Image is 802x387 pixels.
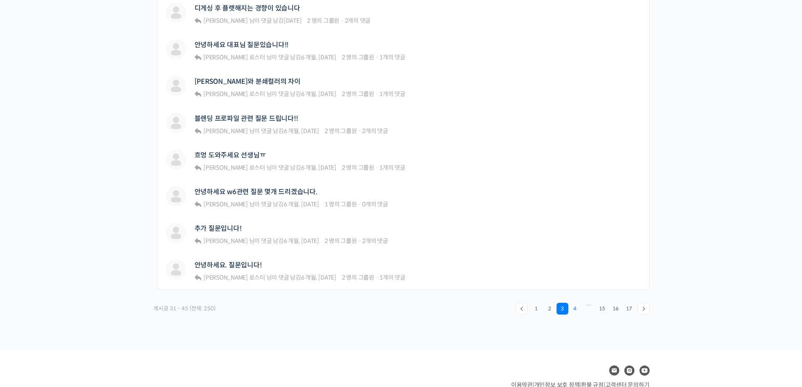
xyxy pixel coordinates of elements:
span: [PERSON_NAME] 로스터 [203,90,265,98]
a: 6 개월, [DATE] [284,127,319,135]
a: [DATE] [284,17,302,24]
a: [PERSON_NAME] 로스터 [202,90,265,98]
span: · [376,90,378,98]
a: 디게싱 후 플랫해지는 경향이 있습니다 [195,4,300,12]
span: … [582,303,595,315]
a: [PERSON_NAME] 로스터 [202,164,265,171]
span: 2개의 댓글 [362,237,388,245]
span: 님이 댓글 남김 [202,237,319,245]
span: 1개의 댓글 [379,164,405,171]
span: 2개의 댓글 [345,17,371,24]
a: 2 [544,303,556,315]
a: [PERSON_NAME] [202,17,248,24]
span: 님이 댓글 남김 [202,164,336,171]
span: [PERSON_NAME] 로스터 [203,53,265,61]
span: 1개의 댓글 [379,53,405,61]
a: [PERSON_NAME] [202,200,248,208]
a: 1 [530,303,542,315]
a: 설정 [109,267,162,288]
a: 15 [596,303,608,315]
a: 6 개월, [DATE] [301,90,336,98]
a: 안녕하세요. 질문입니다! [195,261,262,269]
span: 님이 댓글 남김 [202,274,336,281]
span: [PERSON_NAME] [203,127,248,135]
span: 홈 [27,280,32,286]
a: 6 개월, [DATE] [301,164,336,171]
span: 2 명의 그룹원 [342,164,374,171]
a: 6 개월, [DATE] [284,237,319,245]
span: · [341,17,344,24]
span: 2 명의 그룹원 [342,274,374,281]
div: 게시글 31 - 45 (전체: 250) [153,302,216,315]
a: 대화 [56,267,109,288]
span: 2 명의 그룹원 [325,237,357,245]
span: 3 [557,303,568,315]
a: 안녕하세요 w6관련 질문 몇개 드리겠습니다. [195,188,317,196]
span: 1개의 댓글 [379,90,405,98]
span: [PERSON_NAME] 로스터 [203,164,265,171]
span: · [376,274,378,281]
span: [PERSON_NAME] [203,237,248,245]
a: ← [516,303,528,315]
span: 님이 댓글 남김 [202,17,301,24]
span: 2 명의 그룹원 [325,127,357,135]
span: 1개의 댓글 [379,274,405,281]
span: · [358,237,361,245]
span: 1 명의 그룹원 [325,200,357,208]
span: 님이 댓글 남김 [202,53,336,61]
a: 홈 [3,267,56,288]
span: · [358,127,361,135]
span: 2 명의 그룹원 [342,53,374,61]
span: 2개의 댓글 [362,127,388,135]
a: 16 [610,303,621,315]
a: 6 개월, [DATE] [301,274,336,281]
a: 4 [569,303,581,315]
a: [PERSON_NAME] 로스터 [202,274,265,281]
a: 추가 질문입니다! [195,224,242,232]
span: [PERSON_NAME] 로스터 [203,274,265,281]
span: 설정 [130,280,140,286]
span: · [358,200,361,208]
span: 대화 [77,280,87,287]
span: 님이 댓글 남김 [202,200,319,208]
a: [PERSON_NAME] [202,127,248,135]
a: → [638,303,650,315]
span: 0개의 댓글 [362,200,388,208]
span: [PERSON_NAME] [203,17,248,24]
span: [PERSON_NAME] [203,200,248,208]
span: 2 명의 그룹원 [342,90,374,98]
span: 님이 댓글 남김 [202,90,336,98]
a: 블랜딩 프로파일 관련 질문 드립니다!! [195,115,298,123]
a: 6 개월, [DATE] [284,200,319,208]
a: 6 개월, [DATE] [301,53,336,61]
span: 2 명의 그룹원 [307,17,339,24]
span: 님이 댓글 남김 [202,127,319,135]
a: 흐엉 도와주세요 선생님ㅠ [195,151,266,159]
a: 17 [623,303,635,315]
a: [PERSON_NAME] [202,237,248,245]
a: 안녕하세요 대표님 질문있습니다!! [195,41,289,49]
a: [PERSON_NAME]와 분쇄컬러의 차이 [195,77,301,85]
a: [PERSON_NAME] 로스터 [202,53,265,61]
span: · [376,164,378,171]
span: · [376,53,378,61]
